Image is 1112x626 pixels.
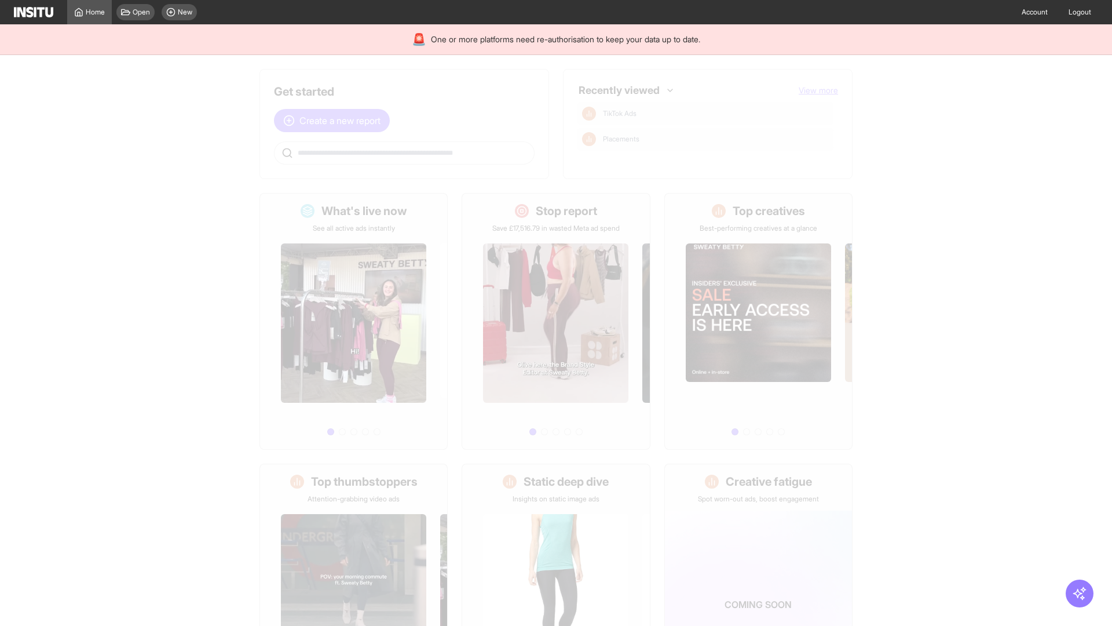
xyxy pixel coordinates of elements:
span: New [178,8,192,17]
span: One or more platforms need re-authorisation to keep your data up to date. [431,34,700,45]
img: Logo [14,7,53,17]
span: Home [86,8,105,17]
div: 🚨 [412,31,426,48]
span: Open [133,8,150,17]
